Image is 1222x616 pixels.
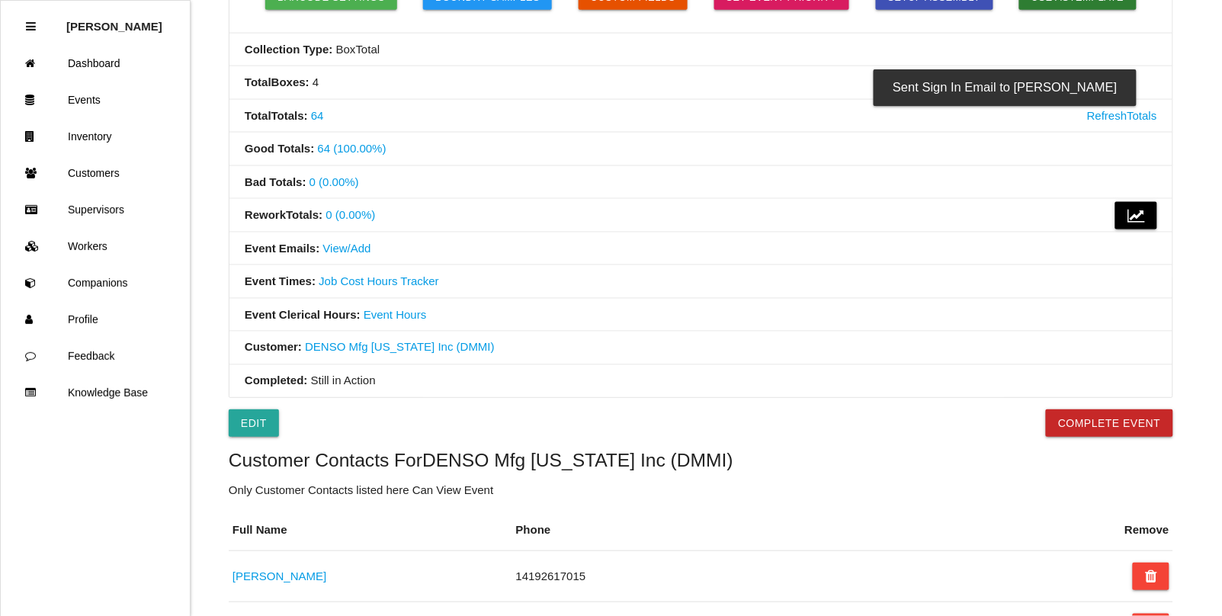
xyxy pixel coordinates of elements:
[245,341,302,354] b: Customer:
[26,8,36,45] div: Close
[245,274,316,287] b: Event Times:
[245,374,308,387] b: Completed:
[233,569,326,582] a: [PERSON_NAME]
[1087,107,1157,125] a: Refresh Totals
[229,510,512,550] th: Full Name
[66,8,162,33] p: Rosie Blandino
[1,191,190,228] a: Supervisors
[1,301,190,338] a: Profile
[245,175,306,188] b: Bad Totals :
[229,450,1173,470] h5: Customer Contacts For DENSO Mfg [US_STATE] Inc (DMMI)
[326,208,375,221] a: 0 (0.00%)
[1121,510,1173,550] th: Remove
[245,242,319,255] b: Event Emails:
[229,409,279,437] a: Edit
[1,45,190,82] a: Dashboard
[310,175,359,188] a: 0 (0.00%)
[319,274,439,287] a: Job Cost Hours Tracker
[512,550,1079,602] td: 14192617015
[229,66,1172,100] li: 4
[1,265,190,301] a: Companions
[229,34,1172,67] li: Box Total
[311,109,324,122] a: 64
[245,109,308,122] b: Total Totals :
[245,142,314,155] b: Good Totals :
[229,365,1172,398] li: Still in Action
[1,228,190,265] a: Workers
[1,155,190,191] a: Customers
[1,118,190,155] a: Inventory
[364,308,427,321] a: Event Hours
[1,338,190,374] a: Feedback
[245,43,333,56] b: Collection Type:
[1046,409,1173,437] button: Complete Event
[229,482,1173,499] p: Only Customer Contacts listed here Can View Event
[323,242,371,255] a: View/Add
[1,374,190,411] a: Knowledge Base
[245,75,310,88] b: Total Boxes :
[1,82,190,118] a: Events
[245,308,361,321] b: Event Clerical Hours:
[318,142,386,155] a: 64 (100.00%)
[245,208,322,221] b: Rework Totals :
[512,510,1079,550] th: Phone
[305,341,495,354] a: DENSO Mfg [US_STATE] Inc (DMMI)
[874,69,1136,106] div: Sent Sign In Email to [PERSON_NAME]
